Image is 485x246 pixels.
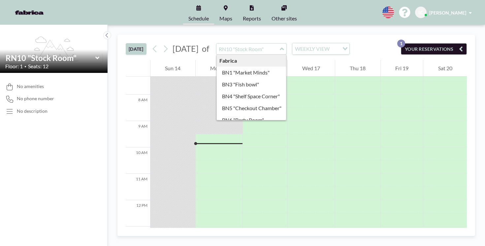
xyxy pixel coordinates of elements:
[217,78,286,90] div: BN3 "Fish bowl"
[335,60,380,77] div: Thu 18
[126,43,146,55] button: [DATE]
[381,60,423,77] div: Fri 19
[188,16,209,21] span: Schedule
[126,121,150,147] div: 9 AM
[202,44,209,54] span: of
[126,147,150,174] div: 10 AM
[217,90,286,102] div: BN4 "Shelf Space Corner"
[126,174,150,200] div: 11 AM
[28,63,48,70] span: Seats: 12
[294,45,331,53] span: WEEKLY VIEW
[150,60,195,77] div: Sun 14
[196,60,243,77] div: Mon 15
[332,45,339,53] input: Search for option
[217,102,286,114] div: BN5 "Checkout Chamber"
[397,40,405,47] p: 1
[217,67,286,78] div: BN1 "Market Minds"
[17,96,54,102] span: No phone number
[6,53,95,63] input: RN10 "Stock Room"
[17,83,44,89] span: No amenities
[219,16,232,21] span: Maps
[292,43,349,54] div: Search for option
[5,63,23,70] span: Floor: 1
[173,44,199,53] span: [DATE]
[217,114,286,126] div: BN6 "Party Room"
[126,95,150,121] div: 8 AM
[418,10,423,15] span: LC
[216,44,280,54] input: RN10 "Stock Room"
[288,60,335,77] div: Wed 17
[429,10,466,15] span: [PERSON_NAME]
[126,68,150,95] div: 7 AM
[423,60,467,77] div: Sat 20
[11,6,48,19] img: organization-logo
[217,55,286,67] div: Fabrica
[243,16,261,21] span: Reports
[126,200,150,227] div: 12 PM
[272,16,297,21] span: Other sites
[401,43,467,55] button: YOUR RESERVATIONS1
[24,64,26,69] span: •
[17,108,48,114] div: No description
